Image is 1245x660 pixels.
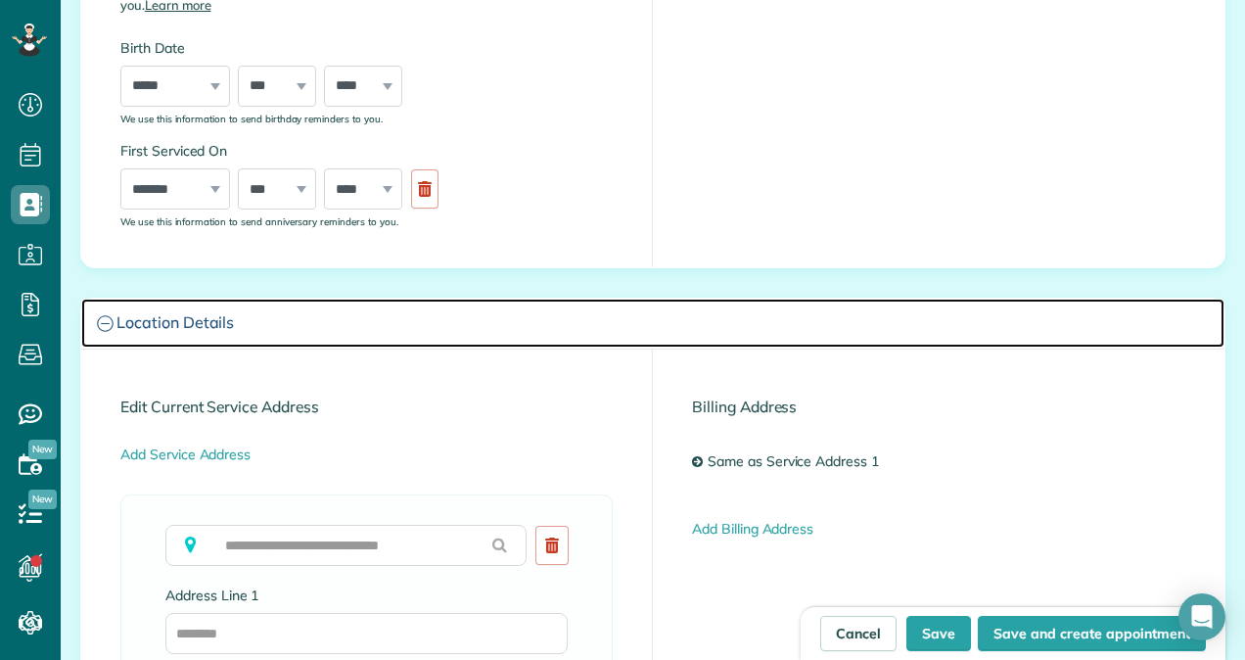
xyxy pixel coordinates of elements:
a: Location Details [81,299,1224,349]
a: Same as Service Address 1 [703,445,894,480]
sub: We use this information to send birthday reminders to you. [120,113,383,124]
span: New [28,490,57,509]
label: Birth Date [120,38,448,58]
label: Address Line 1 [165,586,568,605]
a: Add Service Address [120,446,251,463]
span: New [28,440,57,459]
button: Save [906,616,971,651]
button: Save and create appointment [978,616,1206,651]
a: Add Billing Address [692,520,813,538]
a: Cancel [820,616,897,651]
h4: Billing Address [692,399,1185,415]
label: First Serviced On [120,141,448,161]
div: Open Intercom Messenger [1178,593,1225,640]
h4: Edit Current Service Address [120,399,613,415]
sub: We use this information to send anniversary reminders to you. [120,215,398,227]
